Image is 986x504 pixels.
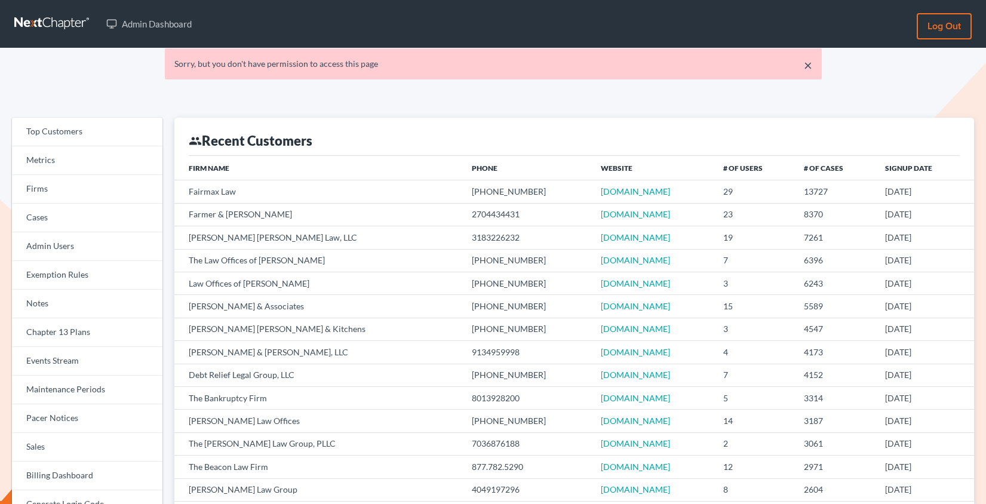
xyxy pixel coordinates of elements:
[462,272,591,294] td: [PHONE_NUMBER]
[462,249,591,272] td: [PHONE_NUMBER]
[714,478,795,501] td: 8
[591,156,714,180] th: Website
[714,410,795,432] td: 14
[714,341,795,364] td: 4
[174,180,462,203] td: Fairmax Law
[876,410,974,432] td: [DATE]
[794,410,876,432] td: 3187
[174,432,462,455] td: The [PERSON_NAME] Law Group, PLLC
[876,478,974,501] td: [DATE]
[462,203,591,226] td: 2704434431
[12,204,162,232] a: Cases
[876,456,974,478] td: [DATE]
[876,156,974,180] th: Signup Date
[794,272,876,294] td: 6243
[189,134,202,147] i: group
[794,386,876,409] td: 3314
[174,295,462,318] td: [PERSON_NAME] & Associates
[174,386,462,409] td: The Bankruptcy Firm
[714,180,795,203] td: 29
[601,462,670,472] a: [DOMAIN_NAME]
[876,272,974,294] td: [DATE]
[876,226,974,249] td: [DATE]
[714,226,795,249] td: 19
[462,432,591,455] td: 7036876188
[12,290,162,318] a: Notes
[12,232,162,261] a: Admin Users
[876,318,974,340] td: [DATE]
[462,341,591,364] td: 9134959998
[794,318,876,340] td: 4547
[462,156,591,180] th: Phone
[794,156,876,180] th: # of Cases
[601,186,670,196] a: [DOMAIN_NAME]
[601,438,670,448] a: [DOMAIN_NAME]
[876,386,974,409] td: [DATE]
[462,386,591,409] td: 8013928200
[462,318,591,340] td: [PHONE_NUMBER]
[12,118,162,146] a: Top Customers
[601,255,670,265] a: [DOMAIN_NAME]
[804,58,812,72] a: ×
[714,156,795,180] th: # of Users
[601,416,670,426] a: [DOMAIN_NAME]
[714,272,795,294] td: 3
[794,295,876,318] td: 5589
[174,203,462,226] td: Farmer & [PERSON_NAME]
[462,180,591,203] td: [PHONE_NUMBER]
[12,433,162,462] a: Sales
[12,347,162,376] a: Events Stream
[601,278,670,288] a: [DOMAIN_NAME]
[714,456,795,478] td: 12
[714,318,795,340] td: 3
[100,13,198,35] a: Admin Dashboard
[601,347,670,357] a: [DOMAIN_NAME]
[601,484,670,494] a: [DOMAIN_NAME]
[12,318,162,347] a: Chapter 13 Plans
[462,364,591,386] td: [PHONE_NUMBER]
[601,324,670,334] a: [DOMAIN_NAME]
[876,432,974,455] td: [DATE]
[714,203,795,226] td: 23
[794,180,876,203] td: 13727
[174,318,462,340] td: [PERSON_NAME] [PERSON_NAME] & Kitchens
[714,295,795,318] td: 15
[876,341,974,364] td: [DATE]
[462,295,591,318] td: [PHONE_NUMBER]
[462,410,591,432] td: [PHONE_NUMBER]
[794,364,876,386] td: 4152
[876,180,974,203] td: [DATE]
[12,146,162,175] a: Metrics
[174,226,462,249] td: [PERSON_NAME] [PERSON_NAME] Law, LLC
[794,478,876,501] td: 2604
[794,203,876,226] td: 8370
[794,432,876,455] td: 3061
[601,232,670,242] a: [DOMAIN_NAME]
[12,261,162,290] a: Exemption Rules
[794,341,876,364] td: 4173
[12,404,162,433] a: Pacer Notices
[917,13,972,39] a: Log out
[174,249,462,272] td: The Law Offices of [PERSON_NAME]
[714,432,795,455] td: 2
[12,175,162,204] a: Firms
[876,295,974,318] td: [DATE]
[462,456,591,478] td: 877.782.5290
[12,462,162,490] a: Billing Dashboard
[174,478,462,501] td: [PERSON_NAME] Law Group
[174,456,462,478] td: The Beacon Law Firm
[601,209,670,219] a: [DOMAIN_NAME]
[462,226,591,249] td: 3183226232
[174,410,462,432] td: [PERSON_NAME] Law Offices
[189,132,312,149] div: Recent Customers
[714,386,795,409] td: 5
[174,272,462,294] td: Law Offices of [PERSON_NAME]
[876,249,974,272] td: [DATE]
[12,376,162,404] a: Maintenance Periods
[174,58,812,70] div: Sorry, but you don't have permission to access this page
[876,203,974,226] td: [DATE]
[601,301,670,311] a: [DOMAIN_NAME]
[174,364,462,386] td: Debt Relief Legal Group, LLC
[714,249,795,272] td: 7
[794,226,876,249] td: 7261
